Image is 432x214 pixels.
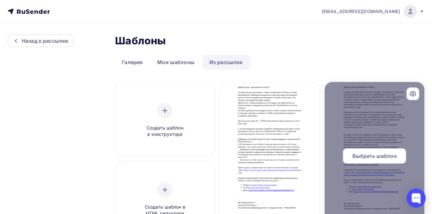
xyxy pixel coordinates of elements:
div: Назад к рассылке [22,37,68,45]
h2: Шаблоны [115,34,166,47]
a: [EMAIL_ADDRESS][DOMAIN_NAME] [322,5,424,18]
span: Создать шаблон в конструкторе [135,125,195,138]
a: Из рассылок [203,55,250,70]
a: Мои шаблоны [150,55,201,70]
span: [EMAIL_ADDRESS][DOMAIN_NAME] [322,8,400,15]
a: Галерея [115,55,149,70]
span: Выбрать шаблон [352,152,397,160]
